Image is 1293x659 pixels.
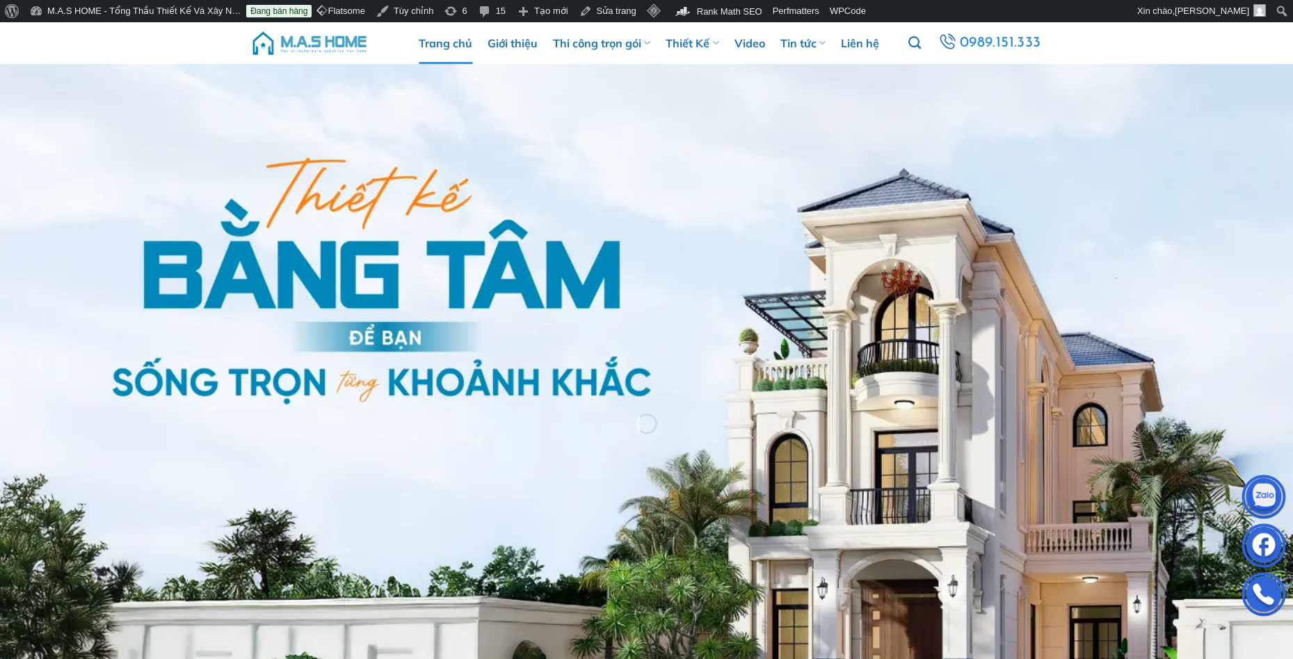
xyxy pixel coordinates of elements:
[488,22,538,64] a: Giới thiệu
[1243,527,1285,569] img: Facebook
[780,22,826,64] a: Tin tức
[553,22,650,64] a: Thi công trọn gói
[960,31,1041,55] span: 0989.151.333
[419,22,472,64] a: Trang chủ
[666,22,718,64] a: Thiết Kế
[246,5,312,17] a: Đang bán hàng
[1243,478,1285,520] img: Zalo
[908,29,921,58] a: Tìm kiếm
[697,6,762,17] span: Rank Math SEO
[841,22,879,64] a: Liên hệ
[250,22,369,64] img: M.A.S HOME – Tổng Thầu Thiết Kế Và Xây Nhà Trọn Gói
[936,31,1043,56] a: 0989.151.333
[1243,575,1285,617] img: Phone
[1175,6,1249,16] span: [PERSON_NAME]
[734,22,765,64] a: Video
